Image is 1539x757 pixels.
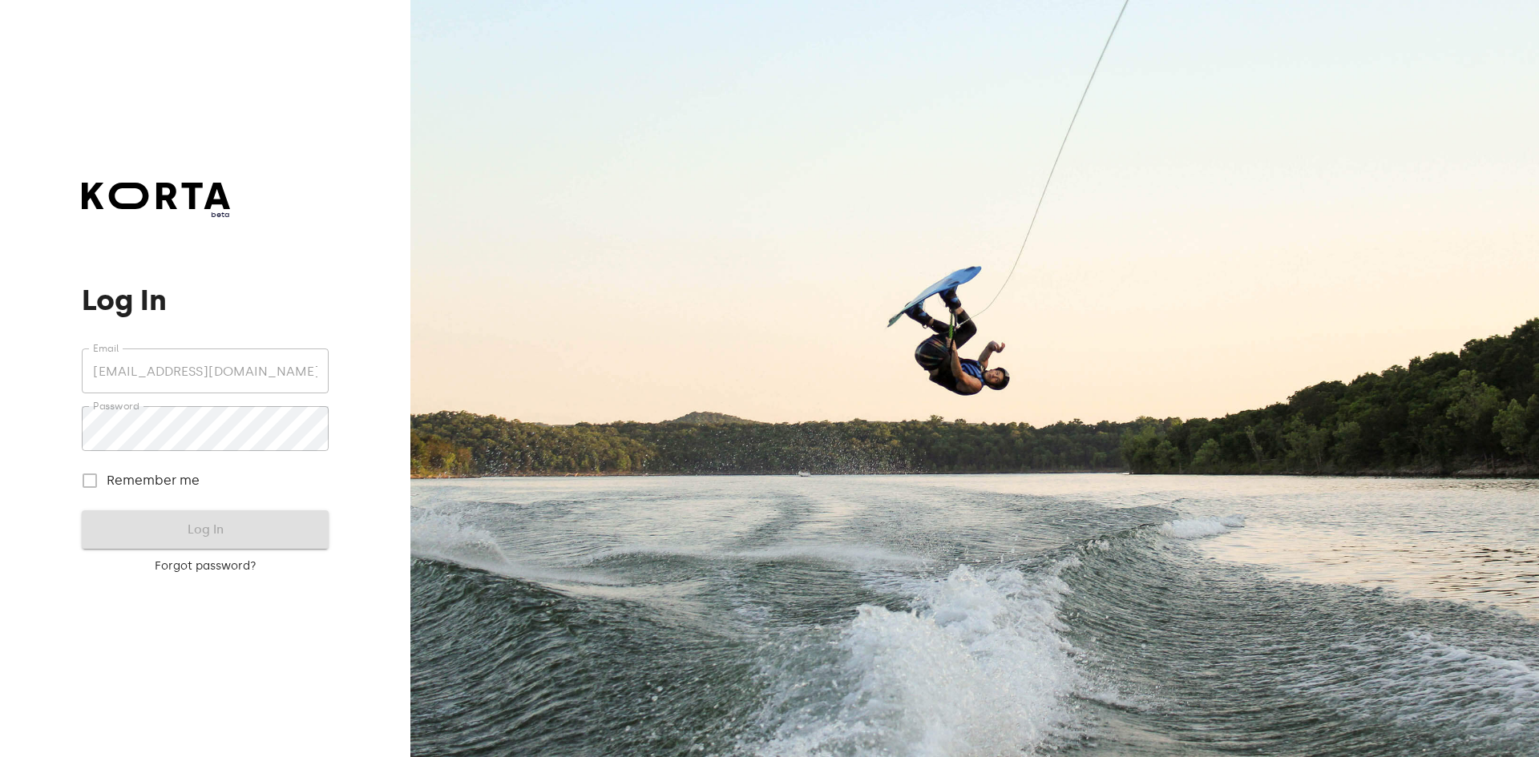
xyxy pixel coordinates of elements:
a: Forgot password? [82,558,328,574]
span: Remember me [107,471,200,490]
h1: Log In [82,284,328,316]
span: beta [82,209,230,220]
a: beta [82,183,230,220]
img: Korta [82,183,230,209]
